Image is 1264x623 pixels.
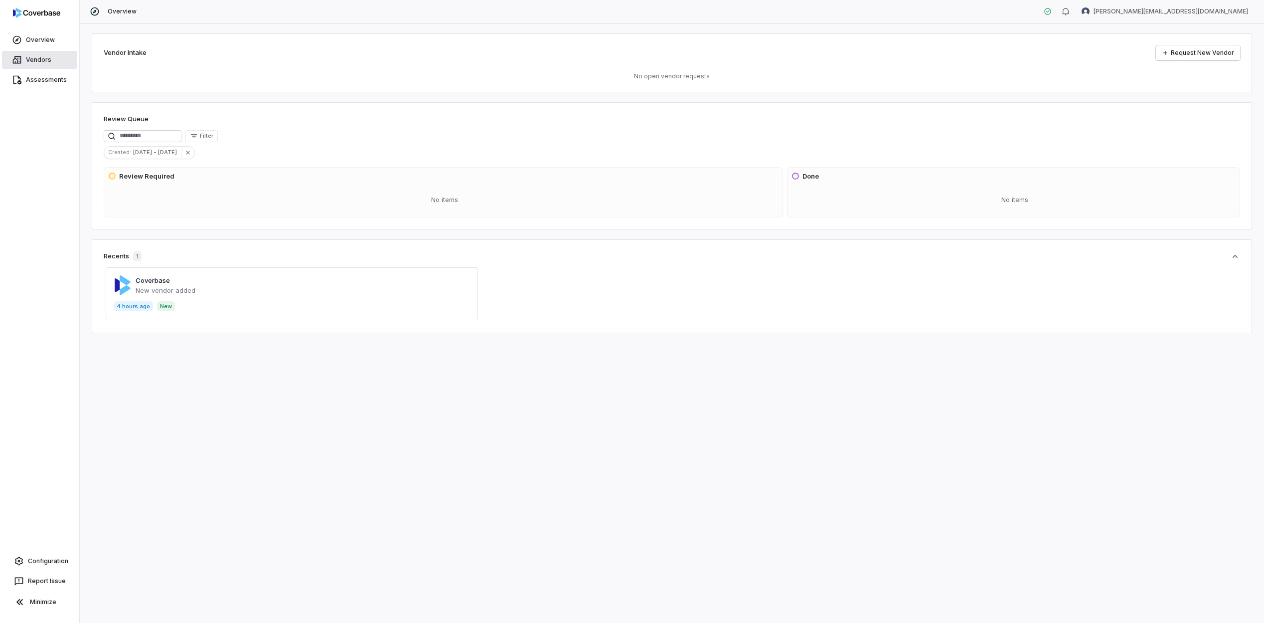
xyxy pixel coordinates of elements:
[2,71,77,89] a: Assessments
[26,76,67,84] span: Assessments
[104,114,149,124] h1: Review Queue
[1156,45,1240,60] a: Request New Vendor
[104,72,1240,80] p: No open vendor requests
[13,8,60,18] img: logo-D7KZi-bG.svg
[104,251,1240,261] button: Recents1
[133,148,181,157] span: [DATE] - [DATE]
[28,577,66,585] span: Report Issue
[802,172,819,182] h3: Done
[26,56,51,64] span: Vendors
[26,36,55,44] span: Overview
[104,48,147,58] h2: Vendor Intake
[119,172,174,182] h3: Review Required
[1082,7,1090,15] img: undefined undefined avatar
[104,148,133,157] span: Created :
[136,276,170,284] a: Coverbase
[4,572,75,590] button: Report Issue
[200,132,213,140] span: Filter
[108,187,781,213] div: No items
[104,251,142,261] div: Recents
[1076,4,1254,19] button: undefined undefined avatar[PERSON_NAME][EMAIL_ADDRESS][DOMAIN_NAME]
[4,592,75,612] button: Minimize
[185,130,218,142] button: Filter
[2,51,77,69] a: Vendors
[4,552,75,570] a: Configuration
[2,31,77,49] a: Overview
[108,7,137,15] span: Overview
[1094,7,1248,15] span: [PERSON_NAME][EMAIL_ADDRESS][DOMAIN_NAME]
[133,251,142,261] span: 1
[30,598,56,606] span: Minimize
[28,557,68,565] span: Configuration
[791,187,1238,213] div: No items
